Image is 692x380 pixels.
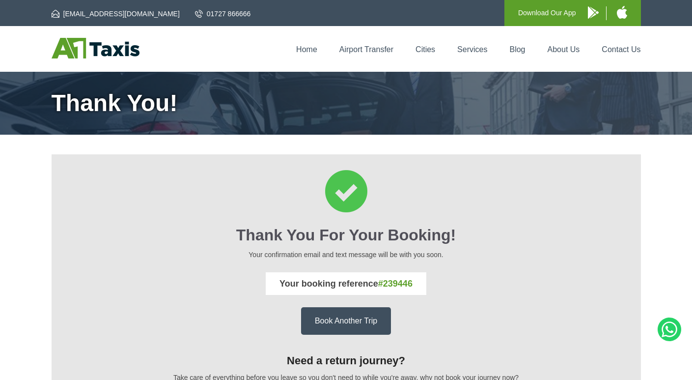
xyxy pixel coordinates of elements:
a: Services [457,45,487,54]
a: Cities [415,45,435,54]
img: A1 Taxis St Albans LTD [52,38,139,58]
a: Blog [509,45,525,54]
a: Contact Us [602,45,640,54]
span: #239446 [378,279,413,289]
h2: Thank You for your booking! [65,226,627,244]
p: Your confirmation email and text message will be with you soon. [65,249,627,260]
img: A1 Taxis Android App [588,6,599,19]
a: Book Another Trip [301,307,391,335]
h3: Need a return journey? [65,354,627,367]
a: Airport Transfer [339,45,393,54]
a: About Us [548,45,580,54]
h1: Thank You! [52,91,641,115]
a: Home [296,45,317,54]
img: A1 Taxis iPhone App [617,6,627,19]
a: 01727 866666 [195,9,251,19]
strong: Your booking reference [279,279,413,289]
p: Download Our App [518,7,576,19]
a: [EMAIL_ADDRESS][DOMAIN_NAME] [52,9,180,19]
img: Thank You for your booking Icon [325,170,367,212]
